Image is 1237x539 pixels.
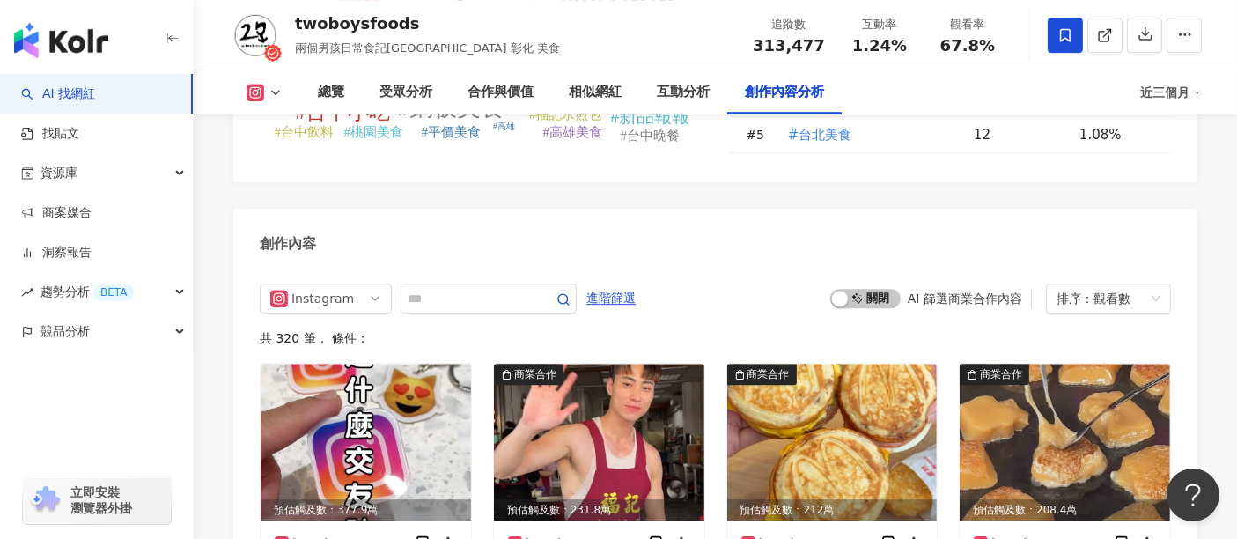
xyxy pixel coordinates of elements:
[974,125,1065,144] div: 12
[494,364,704,521] img: post-image
[21,85,95,103] a: searchAI 找網紅
[70,484,132,516] span: 立即安裝 瀏覽器外掛
[960,364,1170,521] div: post-image商業合作預估觸及數：208.4萬
[1079,125,1153,144] div: 1.08%
[1140,78,1202,107] div: 近三個月
[261,364,471,521] img: post-image
[727,364,938,521] div: post-image商業合作預估觸及數：212萬
[529,107,602,122] tspan: #福記水煎包
[261,364,471,521] div: post-image預估觸及數：377.9萬
[543,125,603,139] tspan: #高雄美食
[295,12,560,34] div: twoboysfoods
[21,204,92,222] a: 商案媒合
[753,16,825,33] div: 追蹤數
[23,476,171,524] a: chrome extension立即安裝 瀏覽器外掛
[344,125,404,139] tspan: #桃園美食
[657,82,710,103] div: 互動分析
[852,37,907,55] span: 1.24%
[1065,117,1171,153] td: 1.08%
[960,364,1170,521] img: post-image
[40,153,77,193] span: 資源庫
[908,292,1022,306] div: AI 篩選商業合作內容
[788,125,852,144] span: #台北美食
[1057,284,1145,313] div: 排序：
[787,117,853,152] button: #台北美食
[493,122,515,131] tspan: #高雄
[494,364,704,521] div: post-image商業合作預估觸及數：231.8萬
[40,312,90,351] span: 競品分析
[727,499,938,521] div: 預估觸及數：212萬
[295,41,560,55] span: 兩個男孩日常食記[GEOGRAPHIC_DATA] 彰化 美食
[275,125,335,139] tspan: #台中飲料
[569,82,622,103] div: 相似網紅
[1167,469,1219,521] iframe: Help Scout Beacon - Open
[379,82,432,103] div: 受眾分析
[260,234,316,254] div: 創作內容
[621,129,681,143] tspan: #台中晚餐
[21,244,92,262] a: 洞察報告
[753,36,825,55] span: 313,477
[586,284,636,313] span: 進階篩選
[21,125,79,143] a: 找貼文
[318,82,344,103] div: 總覽
[468,82,534,103] div: 合作與價值
[745,82,824,103] div: 創作內容分析
[40,272,134,312] span: 趨勢分析
[28,486,63,514] img: chrome extension
[960,499,1170,521] div: 預估觸及數：208.4萬
[494,499,704,521] div: 預估觸及數：231.8萬
[940,37,995,55] span: 67.8%
[291,284,349,313] div: Instagram
[846,16,913,33] div: 互動率
[422,125,482,139] tspan: #平價美食
[610,107,689,126] tspan: #新品報報
[93,284,134,301] div: BETA
[514,365,556,383] div: 商業合作
[980,365,1022,383] div: 商業合作
[773,117,961,153] td: #台北美食
[727,364,938,521] img: post-image
[747,125,773,144] div: # 5
[934,16,1001,33] div: 觀看率
[14,23,108,58] img: logo
[261,499,471,521] div: 預估觸及數：377.9萬
[747,365,790,383] div: 商業合作
[260,331,1171,345] div: 共 320 筆 ， 條件：
[1093,284,1130,313] div: 觀看數
[229,9,282,62] img: KOL Avatar
[585,284,637,312] button: 進階篩選
[21,286,33,299] span: rise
